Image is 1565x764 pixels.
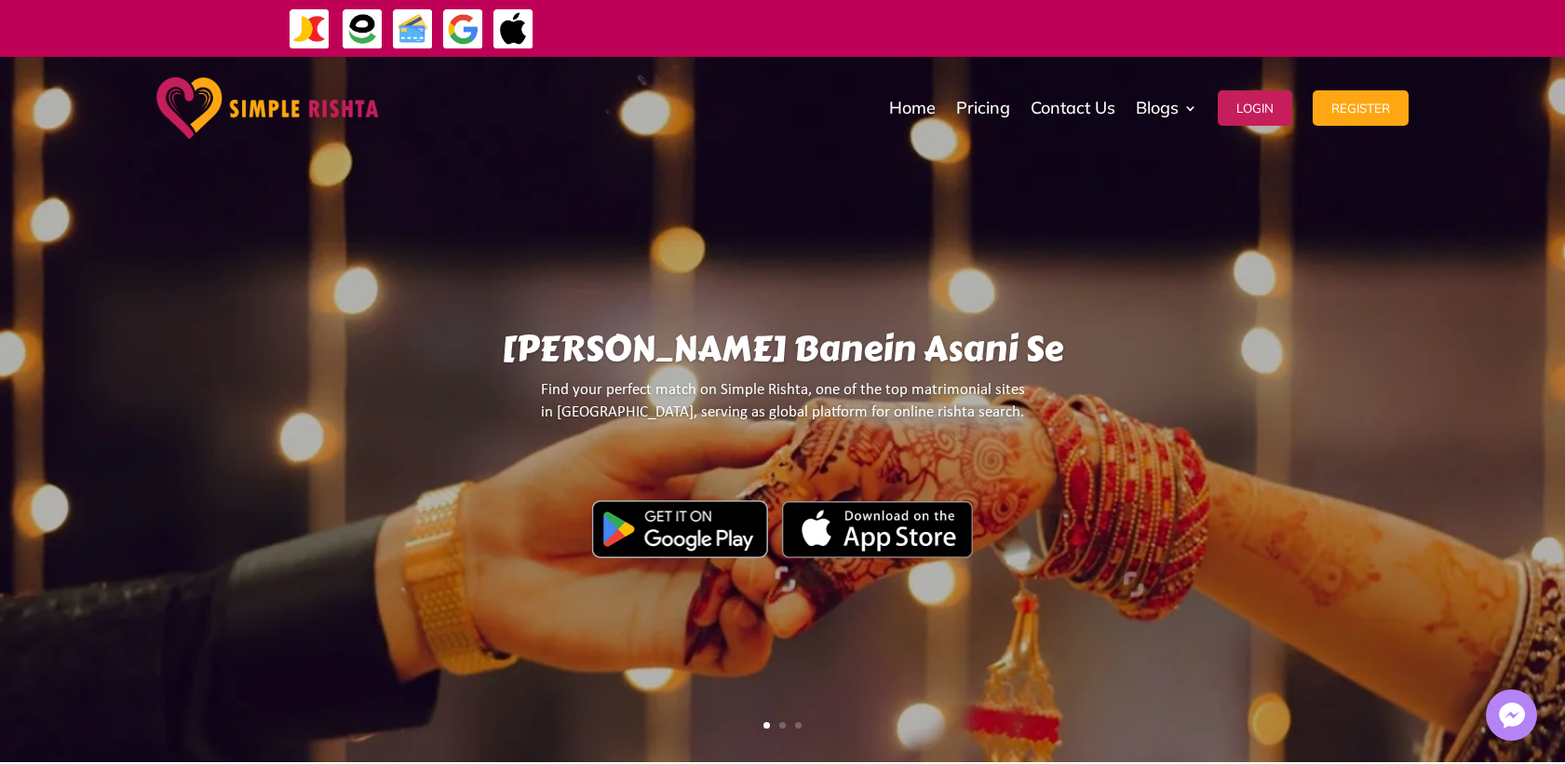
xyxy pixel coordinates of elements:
[763,722,770,729] a: 1
[204,379,1361,440] p: Find your perfect match on Simple Rishta, one of the top matrimonial sites in [GEOGRAPHIC_DATA], ...
[889,61,936,155] a: Home
[779,722,786,729] a: 2
[795,722,802,729] a: 3
[1218,61,1292,155] a: Login
[1218,90,1292,126] button: Login
[342,8,384,50] img: EasyPaisa-icon
[289,8,331,50] img: JazzCash-icon
[956,61,1010,155] a: Pricing
[1313,90,1409,126] button: Register
[1313,61,1409,155] a: Register
[392,8,434,50] img: Credit Cards
[442,8,484,50] img: GooglePay-icon
[204,328,1361,379] h1: [PERSON_NAME] Banein Asani Se
[592,500,768,558] img: Google Play
[1136,61,1197,155] a: Blogs
[1031,61,1115,155] a: Contact Us
[1493,697,1531,734] img: Messenger
[492,8,534,50] img: ApplePay-icon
